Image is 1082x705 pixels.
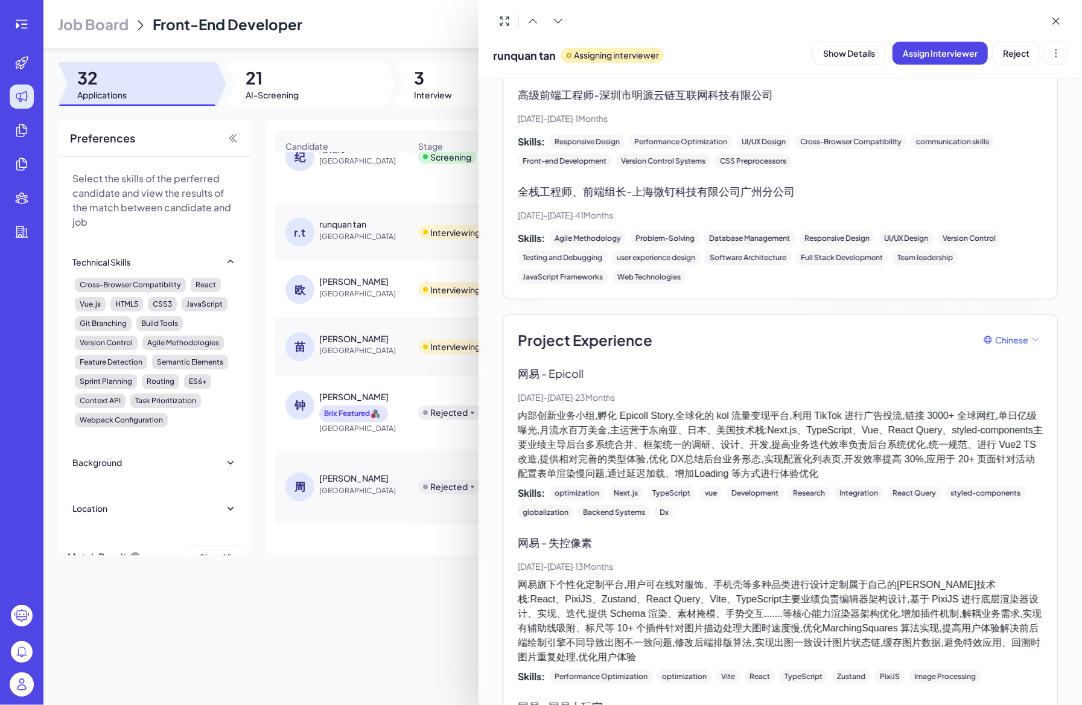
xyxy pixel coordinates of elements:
[655,505,673,520] div: Dx
[716,669,740,684] div: Vite
[609,486,643,500] div: Next.js
[893,250,958,265] div: Team leadership
[938,231,1001,246] div: Version Control
[903,48,978,59] span: Assign Interviewer
[813,42,885,65] button: Show Details
[518,669,545,684] span: Skills:
[893,42,988,65] button: Assign Interviewer
[911,135,994,149] div: communication skills
[745,669,775,684] div: React
[613,270,686,284] div: Web Technologies
[518,409,1043,481] p: 内部创新业务小组,孵化 Epicoll Story,全球化的 kol 流量变现平台,利用 TikTok 进行广告投流,链接 3000+ 全球网红,单日亿级曝光,月流水百万美金,主运营于东南亚、日...
[578,505,650,520] div: Backend Systems
[518,154,611,168] div: Front-end Development
[518,86,1043,103] p: 高级前端工程师 - 深圳市明源云链互联网科技有限公司
[616,154,710,168] div: Version Control Systems
[780,669,827,684] div: TypeScript
[823,48,875,59] span: Show Details
[832,669,870,684] div: Zustand
[612,250,700,265] div: user experience design
[518,365,1043,381] p: 网易 - Epicoll
[518,231,545,246] span: Skills:
[518,112,1043,125] p: [DATE] - [DATE] · 1 Months
[835,486,883,500] div: Integration
[796,250,888,265] div: Full Stack Development
[518,135,545,149] span: Skills:
[704,231,795,246] div: Database Management
[518,560,1043,573] p: [DATE] - [DATE] · 13 Months
[909,669,981,684] div: Image Processing
[518,183,1043,199] p: 全栈工程师、前端组长 - 上海微钉科技有限公司广州分公司
[631,231,699,246] div: Problem-Solving
[493,47,556,63] span: runquan tan
[518,250,607,265] div: Testing and Debugging
[657,669,711,684] div: optimization
[518,534,1043,550] p: 网易 - 失控像素
[705,250,791,265] div: Software Architecture
[875,669,905,684] div: PixiJS
[550,135,625,149] div: Responsive Design
[550,669,652,684] div: Performance Optimization
[795,135,906,149] div: Cross-Browser Compatibility
[715,154,791,168] div: CSS Preprocessors
[518,578,1043,665] p: 网易旗下个性化定制平台,用户可在线对服饰、手机壳等多种品类进行设计定制属于自己的[PERSON_NAME]技术栈:React、PixiJS、Zustand、React Query、Vite、Ty...
[629,135,732,149] div: Performance Optimization
[518,486,545,500] span: Skills:
[800,231,874,246] div: Responsive Design
[788,486,830,500] div: Research
[946,486,1025,500] div: styled-components
[518,270,608,284] div: JavaScript Frameworks
[888,486,941,500] div: React Query
[995,334,1028,346] span: Chinese
[727,486,783,500] div: Development
[1003,48,1029,59] span: Reject
[518,505,573,520] div: globalization
[574,49,659,62] p: Assigning interviewer
[518,329,652,351] span: Project Experience
[550,486,604,500] div: optimization
[518,391,1043,404] p: [DATE] - [DATE] · 23 Months
[518,209,1043,222] p: [DATE] - [DATE] · 41 Months
[737,135,791,149] div: UI/UX Design
[700,486,722,500] div: vue
[879,231,933,246] div: UI/UX Design
[648,486,695,500] div: TypeScript
[550,231,626,246] div: Agile Methodology
[993,42,1040,65] button: Reject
